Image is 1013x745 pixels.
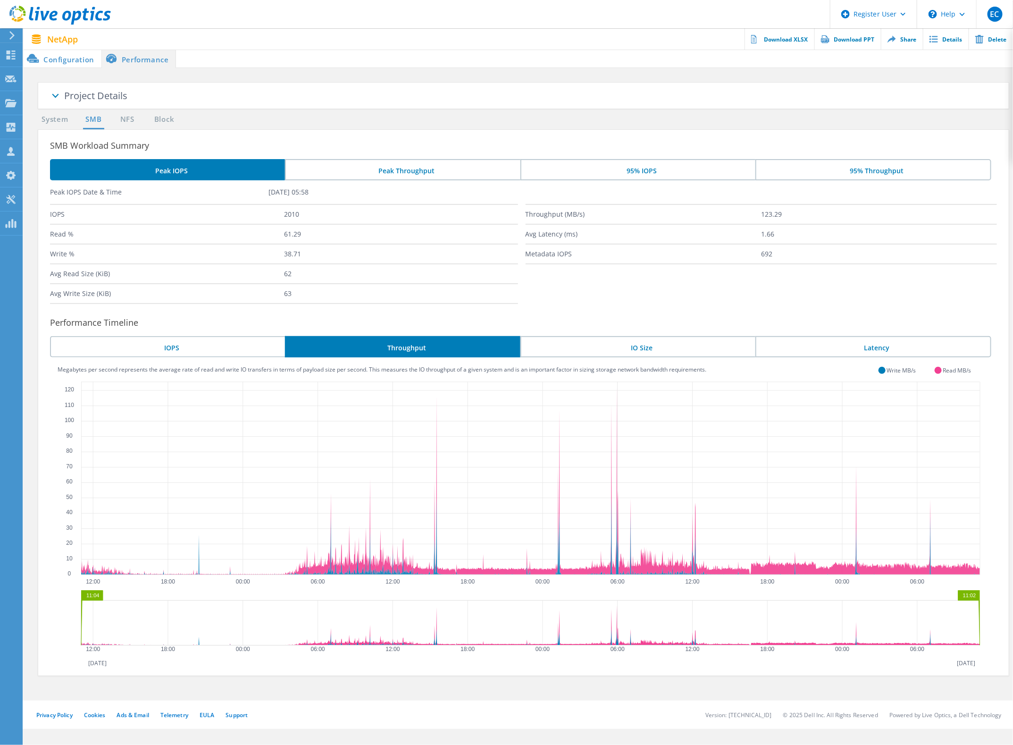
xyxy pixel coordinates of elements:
text: 00:00 [836,578,850,585]
text: 00:00 [836,646,850,652]
li: 95% IOPS [520,159,755,180]
label: 1.66 [761,225,997,244]
li: Peak Throughput [285,159,520,180]
label: 62 [284,264,518,283]
li: Latency [755,336,991,357]
a: EULA [200,711,214,719]
li: IOPS [50,336,285,357]
text: 12:00 [386,578,400,585]
text: 70 [66,463,73,470]
text: 18:00 [460,578,475,585]
a: Share [881,28,923,50]
text: 100 [65,417,74,423]
li: Peak IOPS [50,159,285,180]
text: 11:02 [963,593,976,598]
text: 0 [68,571,71,577]
label: Avg Latency (ms) [526,225,762,244]
label: Avg Write Size (KiB) [50,284,284,303]
label: Metadata IOPS [526,245,762,263]
text: 120 [65,386,74,393]
a: Privacy Policy [36,711,73,719]
li: IO Size [520,336,755,357]
text: 12:00 [86,646,100,652]
span: EC [990,10,999,18]
a: Cookies [84,711,106,719]
label: Write % [50,245,284,263]
text: 06:00 [910,578,924,585]
a: Download XLSX [745,28,814,50]
text: 18:00 [761,578,775,585]
text: 00:00 [536,646,550,652]
a: Download PPT [814,28,881,50]
text: 06:00 [611,646,625,652]
label: Read MB/s [943,366,971,374]
a: Block [151,114,177,126]
label: IOPS [50,205,284,224]
label: Megabytes per second represents the average rate of read and write IO transfers in terms of paylo... [58,365,706,373]
text: 06:00 [311,578,325,585]
h3: Performance Timeline [50,316,1009,329]
a: Delete [969,28,1013,50]
span: Project Details [64,89,127,102]
a: Telemetry [160,711,188,719]
label: Read % [50,225,284,244]
li: © 2025 Dell Inc. All Rights Reserved [783,711,878,719]
label: [DATE] [88,659,107,667]
label: 38.71 [284,245,518,263]
text: 06:00 [611,578,625,585]
text: 06:00 [910,646,924,652]
label: Avg Read Size (KiB) [50,264,284,283]
text: 12:00 [686,646,700,652]
text: 60 [66,478,73,485]
svg: \n [929,10,937,18]
text: 18:00 [161,578,175,585]
text: 10 [66,555,73,562]
span: NetApp [47,35,78,43]
text: 12:00 [86,578,100,585]
label: 692 [761,245,997,263]
text: 18:00 [460,646,475,652]
text: 00:00 [236,646,250,652]
text: 80 [66,448,73,454]
text: 12:00 [386,646,400,652]
label: 2010 [284,205,518,224]
text: 12:00 [686,578,700,585]
text: 00:00 [236,578,250,585]
li: Powered by Live Optics, a Dell Technology [889,711,1002,719]
label: Write MB/s [887,366,916,374]
a: Details [923,28,969,50]
li: Version: [TECHNICAL_ID] [705,711,772,719]
li: Throughput [285,336,520,357]
text: 110 [65,402,74,408]
text: 18:00 [761,646,775,652]
text: 40 [66,509,73,516]
label: [DATE] [957,659,975,667]
text: 50 [66,494,73,500]
label: Throughput (MB/s) [526,205,762,224]
a: Support [226,711,248,719]
text: 00:00 [536,578,550,585]
a: System [38,114,72,126]
label: 61.29 [284,225,518,244]
a: SMB [83,114,104,126]
a: NFS [118,114,136,126]
text: 18:00 [161,646,175,652]
text: 20 [66,540,73,546]
label: 63 [284,284,518,303]
text: 11:04 [86,593,100,598]
text: 06:00 [311,646,325,652]
text: 30 [66,525,73,531]
label: [DATE] 05:58 [268,187,487,197]
a: Live Optics Dashboard [9,20,111,26]
text: 90 [66,432,73,439]
label: Peak IOPS Date & Time [50,187,268,197]
label: 123.29 [761,205,997,224]
h3: SMB Workload Summary [50,139,1009,152]
li: 95% Throughput [755,159,991,180]
a: Ads & Email [117,711,149,719]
